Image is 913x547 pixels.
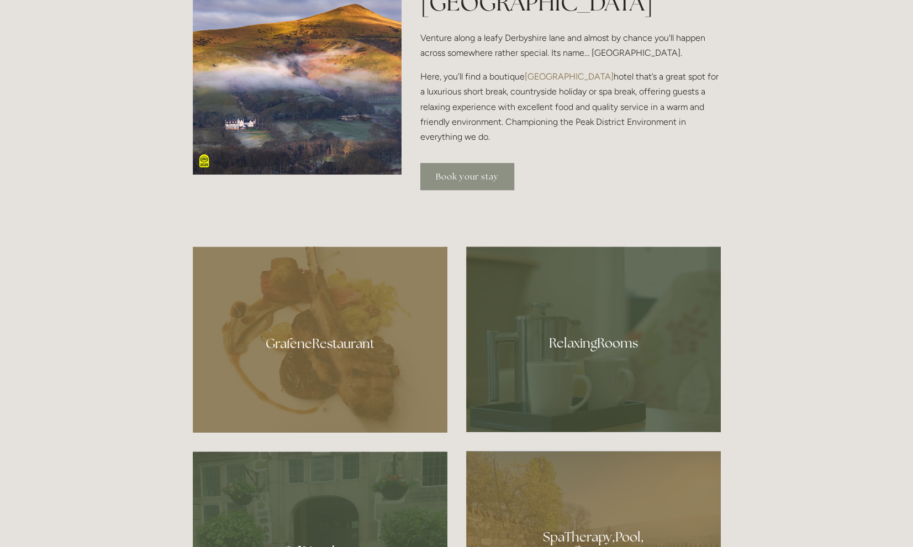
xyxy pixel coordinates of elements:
a: photo of a tea tray and its cups, Losehill House [466,246,721,432]
a: [GEOGRAPHIC_DATA] [525,71,614,82]
a: Cutlet and shoulder of Cabrito goat, smoked aubergine, beetroot terrine, savoy cabbage, melting b... [193,246,447,433]
p: Venture along a leafy Derbyshire lane and almost by chance you'll happen across somewhere rather ... [420,30,720,60]
p: Here, you’ll find a boutique hotel that’s a great spot for a luxurious short break, countryside h... [420,69,720,144]
a: Book your stay [420,163,514,190]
